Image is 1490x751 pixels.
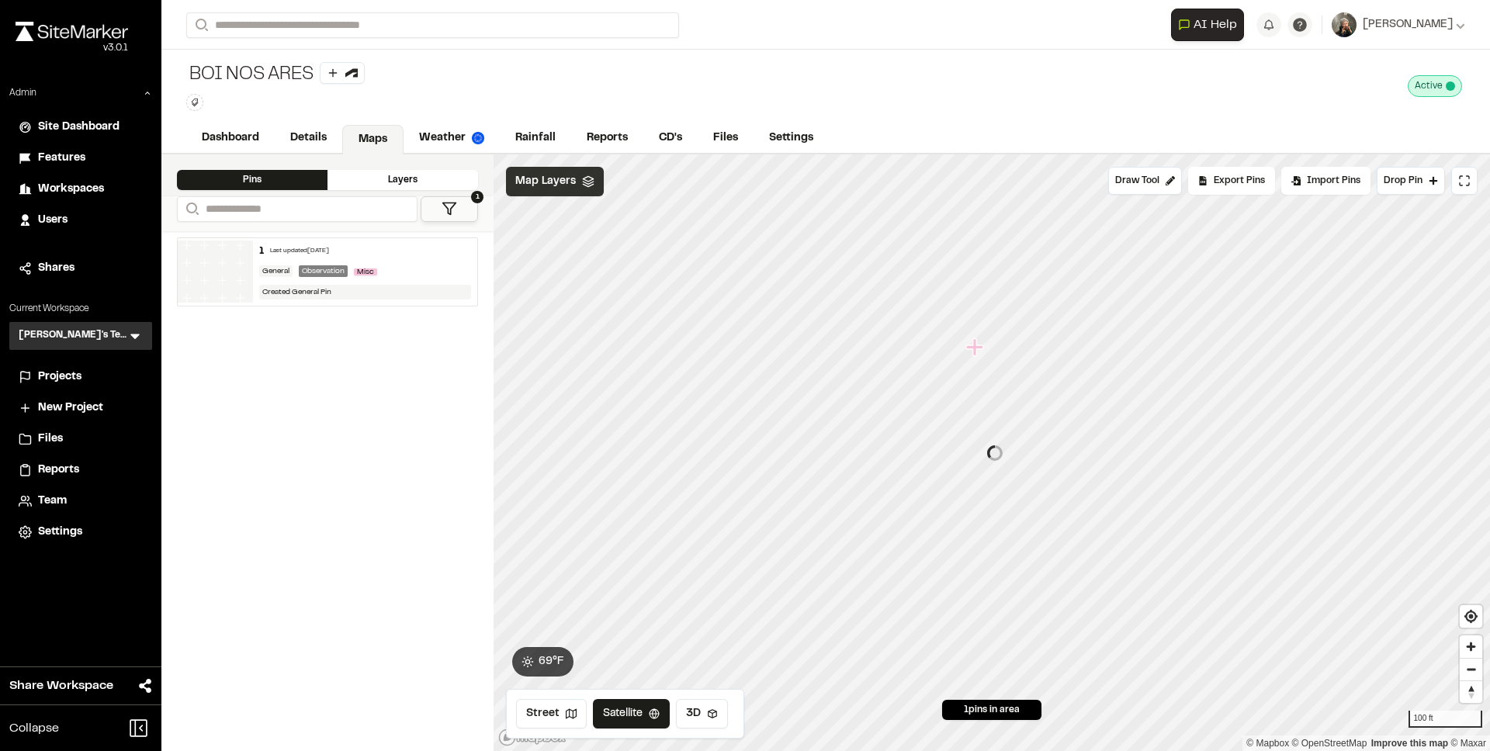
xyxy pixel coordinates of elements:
[19,431,143,448] a: Files
[19,369,143,386] a: Projects
[1460,635,1482,658] button: Zoom in
[1307,174,1360,188] span: Import Pins
[1115,174,1159,188] span: Draw Tool
[38,369,81,386] span: Projects
[754,123,829,153] a: Settings
[1450,738,1486,749] a: Maxar
[19,493,143,510] a: Team
[9,719,59,738] span: Collapse
[178,241,253,303] img: banner-white.png
[9,677,113,695] span: Share Workspace
[19,150,143,167] a: Features
[1188,167,1275,195] div: No pins available to export
[964,703,1020,717] span: 1 pins in area
[1194,16,1237,34] span: AI Help
[19,400,143,417] a: New Project
[177,196,205,222] button: Search
[498,729,567,746] a: Mapbox logo
[1460,605,1482,628] button: Find my location
[270,247,329,256] div: Last updated [DATE]
[404,123,500,153] a: Weather
[259,265,293,277] div: General
[515,173,576,190] span: Map Layers
[38,493,67,510] span: Team
[259,244,264,258] div: 1
[1409,711,1482,728] div: 100 ft
[500,123,571,153] a: Rainfall
[1371,738,1448,749] a: Map feedback
[1281,167,1370,195] div: Import Pins into your project
[38,181,104,198] span: Workspaces
[472,132,484,144] img: precipai.png
[16,41,128,55] div: Oh geez...please don't...
[1108,167,1182,195] button: Draw Tool
[471,191,483,203] span: 1
[259,285,472,299] div: Created General Pin
[38,431,63,448] span: Files
[539,653,564,670] span: 69 ° F
[19,260,143,277] a: Shares
[1214,174,1265,188] span: Export Pins
[299,265,348,277] div: Observation
[571,123,643,153] a: Reports
[9,302,152,316] p: Current Workspace
[16,22,128,41] img: rebrand.png
[186,62,365,88] div: BOI NOS ARES
[421,196,478,222] button: 1
[38,212,68,229] span: Users
[19,119,143,136] a: Site Dashboard
[38,524,82,541] span: Settings
[1332,12,1465,37] button: [PERSON_NAME]
[38,119,120,136] span: Site Dashboard
[1408,75,1462,97] div: This project is active and counting against your active project count.
[9,86,36,100] p: Admin
[1171,9,1250,41] div: Open AI Assistant
[19,524,143,541] a: Settings
[1384,174,1422,188] span: Drop Pin
[186,123,275,153] a: Dashboard
[593,699,670,729] button: Satellite
[19,181,143,198] a: Workspaces
[966,337,986,358] div: Map marker
[38,462,79,479] span: Reports
[275,123,342,153] a: Details
[1332,12,1357,37] img: User
[186,94,203,111] button: Edit Tags
[981,445,1003,461] div: Map marker
[186,12,214,38] button: Search
[512,647,573,677] button: 69°F
[354,268,377,275] span: Misc
[342,125,404,154] a: Maps
[643,123,698,153] a: CD's
[1246,738,1289,749] a: Mapbox
[1460,680,1482,703] button: Reset bearing to north
[1460,659,1482,680] span: Zoom out
[676,699,728,729] button: 3D
[516,699,587,729] button: Street
[1415,79,1443,93] span: Active
[698,123,754,153] a: Files
[19,462,143,479] a: Reports
[38,400,103,417] span: New Project
[19,328,127,344] h3: [PERSON_NAME]'s Testing
[38,260,74,277] span: Shares
[1460,658,1482,680] button: Zoom out
[1363,16,1453,33] span: [PERSON_NAME]
[38,150,85,167] span: Features
[1377,167,1445,195] button: Drop Pin
[19,212,143,229] a: Users
[1292,738,1367,749] a: OpenStreetMap
[1171,9,1244,41] button: Open AI Assistant
[177,170,327,190] div: Pins
[1446,81,1455,91] span: This project is active and counting against your active project count.
[327,170,478,190] div: Layers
